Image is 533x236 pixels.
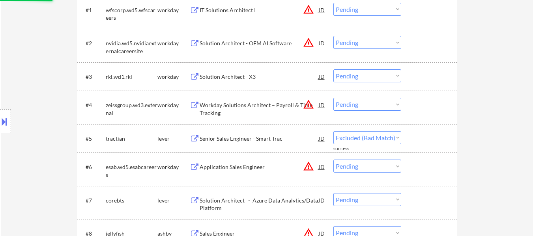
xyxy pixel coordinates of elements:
[106,39,157,55] div: nvidia.wd5.nvidiaexternalcareersite
[157,101,190,109] div: workday
[200,197,319,212] div: Solution Architect - Azure Data Analytics/Data Platform
[333,145,365,152] div: success
[106,6,157,22] div: wfscorp.wd5.wfscareers
[157,39,190,47] div: workday
[200,73,319,81] div: Solution Architect - X3
[86,197,99,204] div: #7
[157,73,190,81] div: workday
[86,39,99,47] div: #2
[303,161,314,172] button: warning_amber
[303,99,314,110] button: warning_amber
[318,98,326,112] div: JD
[318,131,326,145] div: JD
[200,135,319,143] div: Senior Sales Engineer - Smart Trac
[318,3,326,17] div: JD
[303,4,314,15] button: warning_amber
[200,163,319,171] div: Application Sales Engineer
[318,36,326,50] div: JD
[318,160,326,174] div: JD
[303,37,314,48] button: warning_amber
[200,101,319,117] div: Workday Solutions Architect – Payroll & Time Tracking
[157,135,190,143] div: lever
[157,197,190,204] div: lever
[318,193,326,207] div: JD
[157,6,190,14] div: workday
[157,163,190,171] div: workday
[200,6,319,14] div: IT Solutions Architect I
[86,6,99,14] div: #1
[106,197,157,204] div: corebts
[318,69,326,84] div: JD
[200,39,319,47] div: Solution Architect - OEM AI Software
